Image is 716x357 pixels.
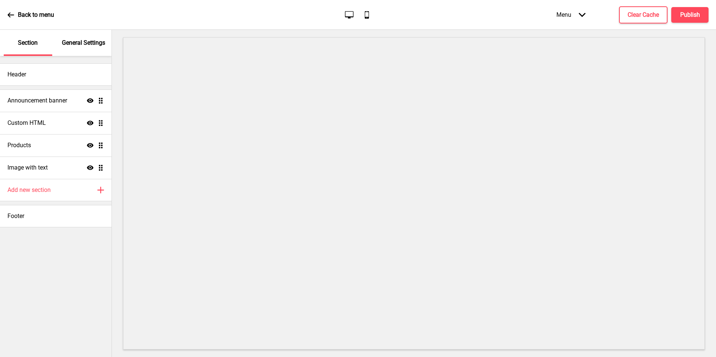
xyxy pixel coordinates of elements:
div: Menu [549,4,593,26]
p: General Settings [62,39,105,47]
h4: Clear Cache [628,11,659,19]
p: Back to menu [18,11,54,19]
p: Section [18,39,38,47]
h4: Products [7,141,31,149]
a: Back to menu [7,5,54,25]
h4: Custom HTML [7,119,46,127]
h4: Image with text [7,164,48,172]
button: Publish [671,7,709,23]
h4: Announcement banner [7,97,67,105]
h4: Footer [7,212,24,220]
button: Clear Cache [619,6,668,23]
h4: Add new section [7,186,51,194]
h4: Header [7,70,26,79]
h4: Publish [680,11,700,19]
